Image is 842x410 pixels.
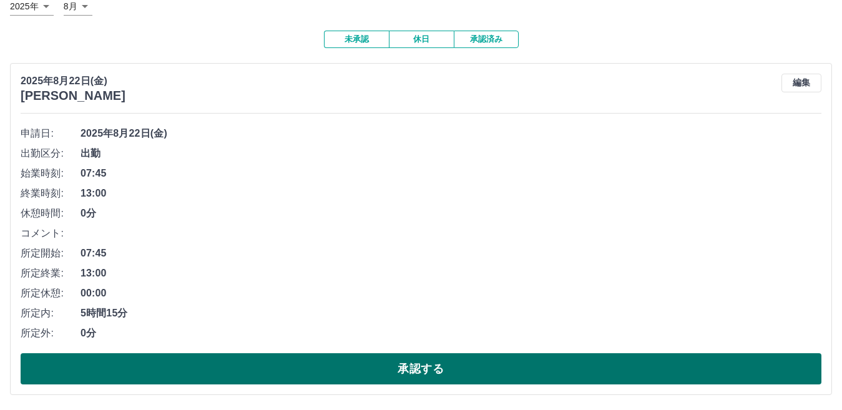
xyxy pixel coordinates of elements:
[21,146,81,161] span: 出勤区分:
[21,206,81,221] span: 休憩時間:
[21,326,81,341] span: 所定外:
[21,166,81,181] span: 始業時刻:
[454,31,519,48] button: 承認済み
[324,31,389,48] button: 未承認
[81,306,821,321] span: 5時間15分
[21,89,125,103] h3: [PERSON_NAME]
[81,266,821,281] span: 13:00
[21,353,821,384] button: 承認する
[21,266,81,281] span: 所定終業:
[21,226,81,241] span: コメント:
[21,126,81,141] span: 申請日:
[21,286,81,301] span: 所定休憩:
[81,246,821,261] span: 07:45
[81,186,821,201] span: 13:00
[81,126,821,141] span: 2025年8月22日(金)
[81,286,821,301] span: 00:00
[21,246,81,261] span: 所定開始:
[81,166,821,181] span: 07:45
[81,326,821,341] span: 0分
[81,206,821,221] span: 0分
[21,186,81,201] span: 終業時刻:
[389,31,454,48] button: 休日
[21,74,125,89] p: 2025年8月22日(金)
[781,74,821,92] button: 編集
[21,306,81,321] span: 所定内:
[81,146,821,161] span: 出勤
